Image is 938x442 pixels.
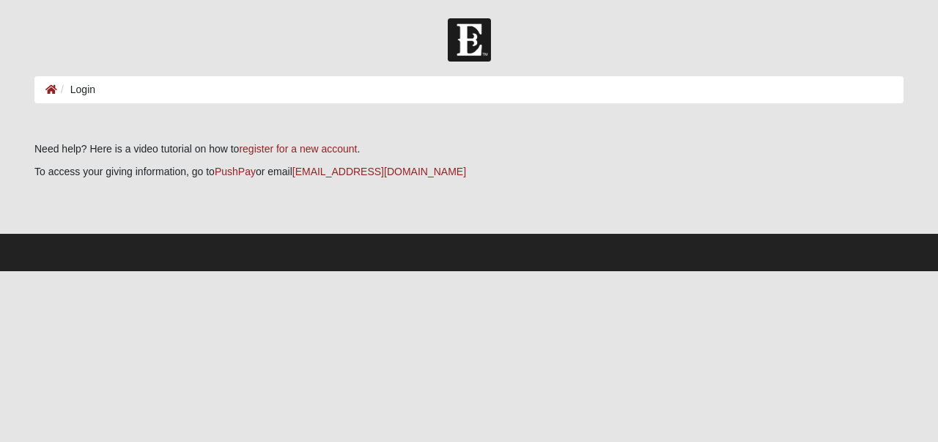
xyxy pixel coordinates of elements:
[57,82,95,97] li: Login
[34,164,904,180] p: To access your giving information, go to or email
[239,143,357,155] a: register for a new account
[215,166,256,177] a: PushPay
[34,141,904,157] p: Need help? Here is a video tutorial on how to .
[292,166,466,177] a: [EMAIL_ADDRESS][DOMAIN_NAME]
[448,18,491,62] img: Church of Eleven22 Logo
